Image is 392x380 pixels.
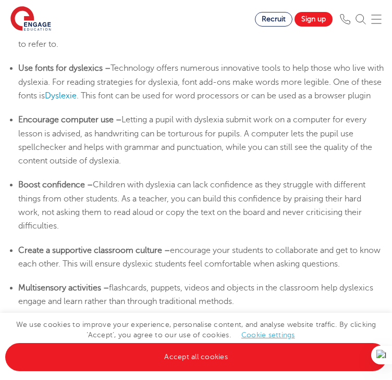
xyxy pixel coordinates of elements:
[10,6,51,32] img: Engage Education
[295,12,333,27] a: Sign up
[262,15,286,23] span: Recruit
[18,246,381,269] span: encourage your students to collaborate and get to know each other. This will ensure dyslexic stud...
[5,321,387,361] span: We use cookies to improve your experience, personalise content, and analyse website traffic. By c...
[241,331,295,339] a: Cookie settings
[371,14,382,24] img: Mobile Menu
[18,246,170,255] b: Create a supportive classroom culture –
[18,283,373,306] span: flashcards, puppets, videos and objects in the classroom help dyslexics engage and learn rather t...
[45,91,77,100] a: Dyslexie
[18,283,109,293] b: Multisensory activities –
[18,64,111,73] b: Use fonts for dyslexics –
[116,115,121,124] b: –
[18,115,372,166] span: Letting a pupil with dyslexia submit work on a computer for every lesson is advised, as handwriti...
[18,64,384,100] span: Technology offers numerous innovative tools to help those who live with dyslexia. For reading str...
[18,180,93,189] b: Boost confidence –
[340,14,350,24] img: Phone
[77,91,371,100] span: . This font can be used for word processors or can be used as a browser plugin
[18,115,114,124] b: Encourage computer use
[18,180,365,231] span: Children with dyslexia can lack confidence as they struggle with different things from other stud...
[356,14,366,24] img: Search
[255,12,292,27] a: Recruit
[5,343,387,371] a: Accept all cookies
